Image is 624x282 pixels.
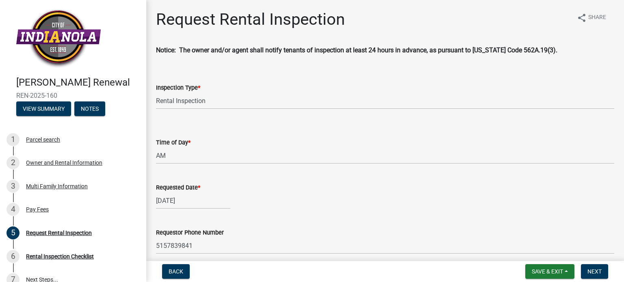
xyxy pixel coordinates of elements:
[570,10,613,26] button: shareShare
[156,140,191,146] label: Time of Day
[532,268,563,275] span: Save & Exit
[169,268,183,275] span: Back
[16,106,71,112] wm-modal-confirm: Summary
[156,10,345,29] h1: Request Rental Inspection
[16,101,71,116] button: View Summary
[587,268,602,275] span: Next
[162,264,190,279] button: Back
[6,203,19,216] div: 4
[156,85,200,91] label: Inspection Type
[16,77,140,88] h4: [PERSON_NAME] Renewal
[74,101,105,116] button: Notes
[156,185,200,191] label: Requested Date
[6,180,19,193] div: 3
[156,230,224,236] label: Requestor Phone Number
[26,160,102,166] div: Owner and Rental Information
[26,137,60,142] div: Parcel search
[26,230,92,236] div: Request Rental Inspection
[6,133,19,146] div: 1
[525,264,574,279] button: Save & Exit
[6,226,19,239] div: 5
[156,192,230,209] input: mm/dd/yyyy
[156,46,557,54] strong: Notice: The owner and/or agent shall notify tenants of inspection at least 24 hours in advance, a...
[6,250,19,263] div: 6
[581,264,608,279] button: Next
[6,156,19,169] div: 2
[577,13,587,23] i: share
[16,9,101,68] img: City of Indianola, Iowa
[26,254,94,259] div: Rental Inspection Checklist
[26,207,49,212] div: Pay Fees
[588,13,606,23] span: Share
[16,92,130,99] span: REN-2025-160
[74,106,105,112] wm-modal-confirm: Notes
[26,183,88,189] div: Multi Family Information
